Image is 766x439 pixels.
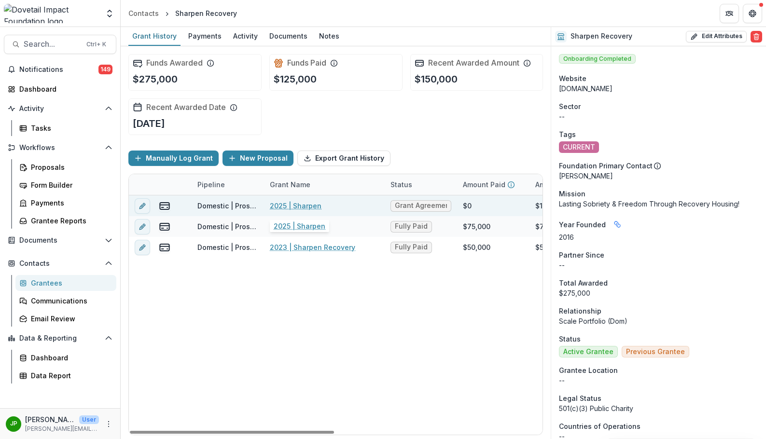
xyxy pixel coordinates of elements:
a: Payments [15,195,116,211]
span: Fully Paid [395,243,428,251]
p: Scale Portfolio (Dom) [559,316,758,326]
button: More [103,418,114,430]
span: CURRENT [563,143,595,151]
button: Search... [4,35,116,54]
button: Edit Attributes [686,31,747,42]
span: Partner Since [559,250,604,260]
button: New Proposal [223,151,293,166]
p: $150,000 [415,72,458,86]
div: Status [385,174,457,195]
button: Notifications149 [4,62,116,77]
a: Dashboard [4,81,116,97]
div: $75,000 [463,221,490,232]
a: Communications [15,293,116,309]
button: Open Contacts [4,256,116,271]
button: view-payments [159,242,170,253]
button: view-payments [159,221,170,233]
p: [PERSON_NAME][EMAIL_ADDRESS][DOMAIN_NAME] [25,425,99,433]
span: Legal Status [559,393,601,403]
span: Total Awarded [559,278,608,288]
div: $50,000 [463,242,490,252]
p: -- [559,111,758,122]
span: Fully Paid [395,222,428,231]
p: -- [559,375,758,385]
span: Activity [19,105,101,113]
span: Notifications [19,66,98,74]
p: Foundation Primary Contact [559,161,653,171]
a: Payments [184,27,225,46]
div: Dashboard [31,353,109,363]
div: Domestic | Prospects Pipeline [197,242,258,252]
button: Open Workflows [4,140,116,155]
span: Documents [19,236,101,245]
a: Notes [315,27,343,46]
div: Jason Pittman [10,421,17,427]
a: 2024 | Sharpen [270,221,322,232]
div: Status [385,179,418,190]
div: Pipeline [192,174,264,195]
span: Status [559,334,581,344]
div: $275,000 [559,288,758,298]
div: Pipeline [192,179,231,190]
div: 501(c)(3) Public Charity [559,403,758,413]
h2: Recent Awarded Amount [428,58,519,68]
p: [PERSON_NAME] [25,414,75,425]
h2: Recent Awarded Date [146,103,226,112]
div: Grant Name [264,174,385,195]
div: Domestic | Prospects Pipeline [197,221,258,232]
h2: Funds Paid [287,58,326,68]
div: Payments [31,198,109,208]
div: $50,000 [535,242,563,252]
div: Proposals [31,162,109,172]
div: Notes [315,29,343,43]
span: 149 [98,65,112,74]
span: Mission [559,189,585,199]
button: edit [135,219,150,234]
div: Ctrl + K [84,39,108,50]
div: Grantees [31,278,109,288]
nav: breadcrumb [125,6,241,20]
div: Communications [31,296,109,306]
span: Data & Reporting [19,334,101,343]
div: Grantee Reports [31,216,109,226]
p: -- [559,260,758,270]
button: Partners [720,4,739,23]
span: Year Founded [559,219,606,230]
span: Contacts [19,260,101,268]
p: [DATE] [133,116,165,131]
span: Grantee Location [559,365,618,375]
h2: Sharpen Recovery [571,32,632,41]
div: Documents [265,29,311,43]
a: Grantees [15,275,116,291]
p: $125,000 [274,72,317,86]
button: Open entity switcher [103,4,116,23]
div: Amount Awarded [529,179,598,190]
span: Previous Grantee [626,348,685,356]
div: Amount Paid [457,174,529,195]
div: Data Report [31,370,109,381]
p: User [79,415,99,424]
span: Workflows [19,144,101,152]
button: Manually Log Grant [128,151,219,166]
button: Open Documents [4,233,116,248]
a: Proposals [15,159,116,175]
a: Activity [229,27,262,46]
div: Grant History [128,29,181,43]
button: edit [135,198,150,214]
div: Activity [229,29,262,43]
a: Data Report [15,368,116,384]
span: Grant Agreement [395,202,447,210]
div: Payments [184,29,225,43]
button: Open Data & Reporting [4,330,116,346]
a: Documents [265,27,311,46]
p: 2016 [559,232,758,242]
div: $150,000 [535,201,566,211]
a: 2025 | Sharpen [270,201,321,211]
span: Relationship [559,306,601,316]
div: Form Builder [31,180,109,190]
div: Domestic | Prospects Pipeline [197,201,258,211]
